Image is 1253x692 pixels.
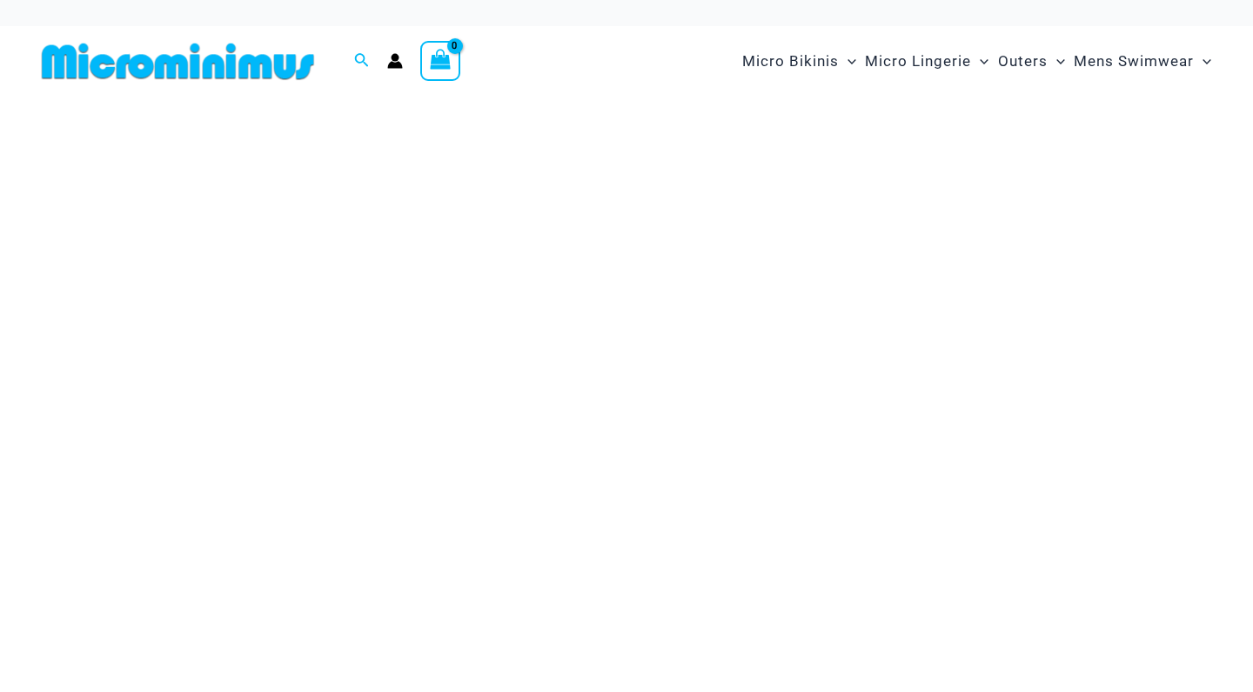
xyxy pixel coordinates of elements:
[354,50,370,72] a: Search icon link
[742,39,839,84] span: Micro Bikinis
[971,39,988,84] span: Menu Toggle
[35,42,321,81] img: MM SHOP LOGO FLAT
[839,39,856,84] span: Menu Toggle
[387,53,403,69] a: Account icon link
[738,35,861,88] a: Micro BikinisMenu ToggleMenu Toggle
[1074,39,1194,84] span: Mens Swimwear
[998,39,1048,84] span: Outers
[994,35,1069,88] a: OutersMenu ToggleMenu Toggle
[1069,35,1216,88] a: Mens SwimwearMenu ToggleMenu Toggle
[735,32,1218,91] nav: Site Navigation
[865,39,971,84] span: Micro Lingerie
[420,41,460,81] a: View Shopping Cart, empty
[1194,39,1211,84] span: Menu Toggle
[1048,39,1065,84] span: Menu Toggle
[861,35,993,88] a: Micro LingerieMenu ToggleMenu Toggle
